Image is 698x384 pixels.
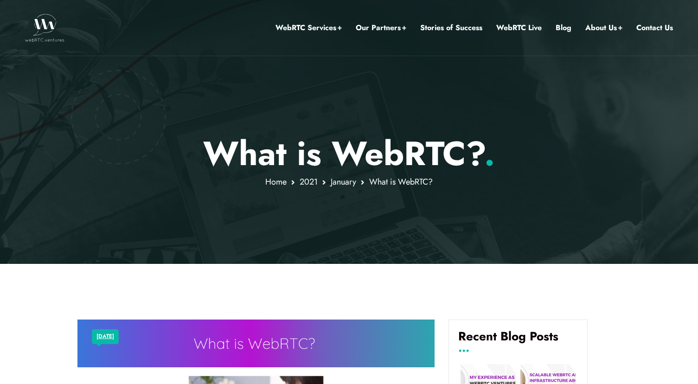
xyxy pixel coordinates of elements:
a: About Us [585,22,622,34]
a: 2021 [300,176,318,188]
a: Stories of Success [420,22,482,34]
a: Blog [556,22,571,34]
p: What is WebRTC? [77,134,621,173]
span: What is WebRTC? [369,176,433,188]
a: WebRTC Services [275,22,342,34]
h4: Recent Blog Posts [458,329,578,351]
a: [DATE] [96,331,114,343]
a: Contact Us [636,22,673,34]
a: WebRTC Live [496,22,542,34]
img: WebRTC.ventures [25,14,64,42]
a: Home [265,176,287,188]
a: January [331,176,356,188]
a: Our Partners [356,22,406,34]
span: . [484,129,495,178]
